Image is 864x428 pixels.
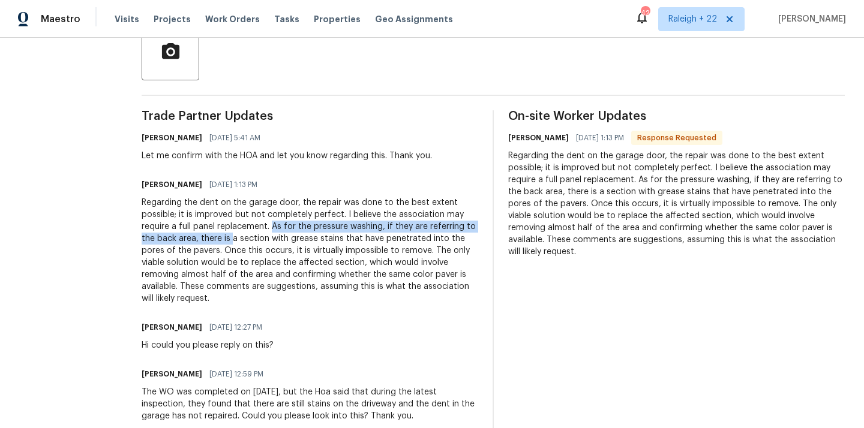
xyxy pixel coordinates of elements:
span: Projects [154,13,191,25]
span: Work Orders [205,13,260,25]
div: Regarding the dent on the garage door, the repair was done to the best extent possible; it is imp... [142,197,478,305]
h6: [PERSON_NAME] [508,132,569,144]
span: Properties [314,13,361,25]
span: On-site Worker Updates [508,110,845,122]
span: Response Requested [632,132,721,144]
div: Regarding the dent on the garage door, the repair was done to the best extent possible; it is imp... [508,150,845,258]
div: Hi could you please reply on this? [142,339,274,351]
h6: [PERSON_NAME] [142,132,202,144]
span: Geo Assignments [375,13,453,25]
span: [DATE] 12:59 PM [209,368,263,380]
h6: [PERSON_NAME] [142,179,202,191]
h6: [PERSON_NAME] [142,368,202,380]
span: Tasks [274,15,299,23]
span: [DATE] 1:13 PM [209,179,257,191]
h6: [PERSON_NAME] [142,321,202,333]
div: The WO was completed on [DATE], but the Hoa said that during the latest inspection, they found th... [142,386,478,422]
span: [DATE] 5:41 AM [209,132,260,144]
span: Visits [115,13,139,25]
div: 429 [641,7,649,19]
span: [DATE] 12:27 PM [209,321,262,333]
span: [DATE] 1:13 PM [576,132,624,144]
div: Let me confirm with the HOA and let you know regarding this. Thank you. [142,150,432,162]
span: Raleigh + 22 [668,13,717,25]
span: [PERSON_NAME] [773,13,846,25]
span: Maestro [41,13,80,25]
span: Trade Partner Updates [142,110,478,122]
